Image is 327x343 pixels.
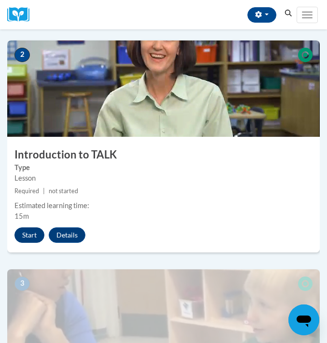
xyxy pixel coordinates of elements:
[14,200,313,211] div: Estimated learning time:
[281,8,296,19] button: Search
[7,147,320,162] h3: Introduction to TALK
[14,48,30,62] span: 2
[7,40,320,137] img: Course Image
[49,187,78,195] span: not started
[288,304,319,335] iframe: Button to launch messaging window
[14,227,44,243] button: Start
[14,173,313,184] div: Lesson
[14,162,313,173] label: Type
[49,227,85,243] button: Details
[43,187,45,195] span: |
[14,187,39,195] span: Required
[14,277,30,291] span: 3
[7,7,36,22] a: Cox Campus
[14,212,29,220] span: 15m
[7,7,36,22] img: Logo brand
[247,7,276,23] button: Account Settings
